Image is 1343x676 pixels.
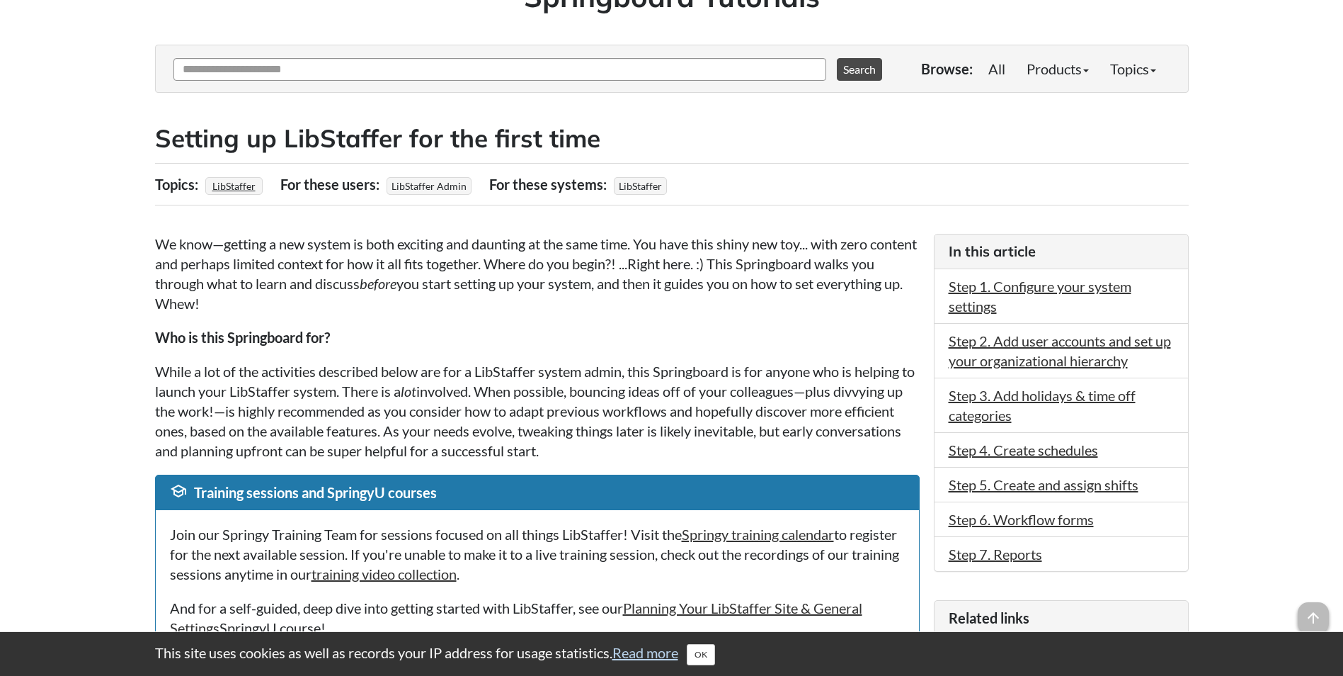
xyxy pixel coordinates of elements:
span: Related links [949,609,1029,626]
p: We know—getting a new system is both exciting and daunting at the same time. You have this shiny ... [155,234,920,313]
span: arrow_upward [1298,602,1329,633]
p: Browse: [921,59,973,79]
em: before [360,275,396,292]
a: Step 2. Add user accounts and set up your organizational hierarchy [949,332,1171,369]
strong: Who is this Springboard for? [155,329,330,346]
a: Step 4. Create schedules [949,441,1098,458]
span: LibStaffer Admin [387,177,472,195]
em: lot [401,383,416,400]
button: Close [687,644,715,665]
p: And for a self-guided, deep dive into getting started with LibStaffer, see our SpringyU course! [170,598,905,638]
div: For these systems: [489,171,610,198]
div: This site uses cookies as well as records your IP address for usage statistics. [141,643,1203,665]
p: While a lot of the activities described below are for a LibStaffer system admin, this Springboard... [155,361,920,461]
div: For these users: [280,171,383,198]
h2: Setting up LibStaffer for the first time [155,121,1189,156]
button: Search [837,58,882,81]
a: Step 1. Configure your system settings [949,278,1131,315]
p: Join our Springy Training Team for sessions focused on all things LibStaffer! Visit the to regist... [170,524,905,584]
a: Step 5. Create and assign shifts [949,476,1138,493]
h3: In this article [949,242,1174,261]
div: Topics: [155,171,202,198]
a: Products [1016,55,1099,83]
a: Step 7. Reports [949,546,1042,563]
span: LibStaffer [614,177,667,195]
a: Step 6. Workflow forms [949,511,1094,528]
a: Step 3. Add holidays & time off categories [949,387,1136,424]
span: school [170,483,187,500]
a: Topics [1099,55,1167,83]
a: training video collection [312,565,457,582]
a: All [978,55,1016,83]
a: Read more [612,644,678,661]
a: LibStaffer [210,176,258,196]
span: Training sessions and SpringyU courses [194,484,437,501]
a: arrow_upward [1298,604,1329,621]
a: Springy training calendar [682,526,834,543]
